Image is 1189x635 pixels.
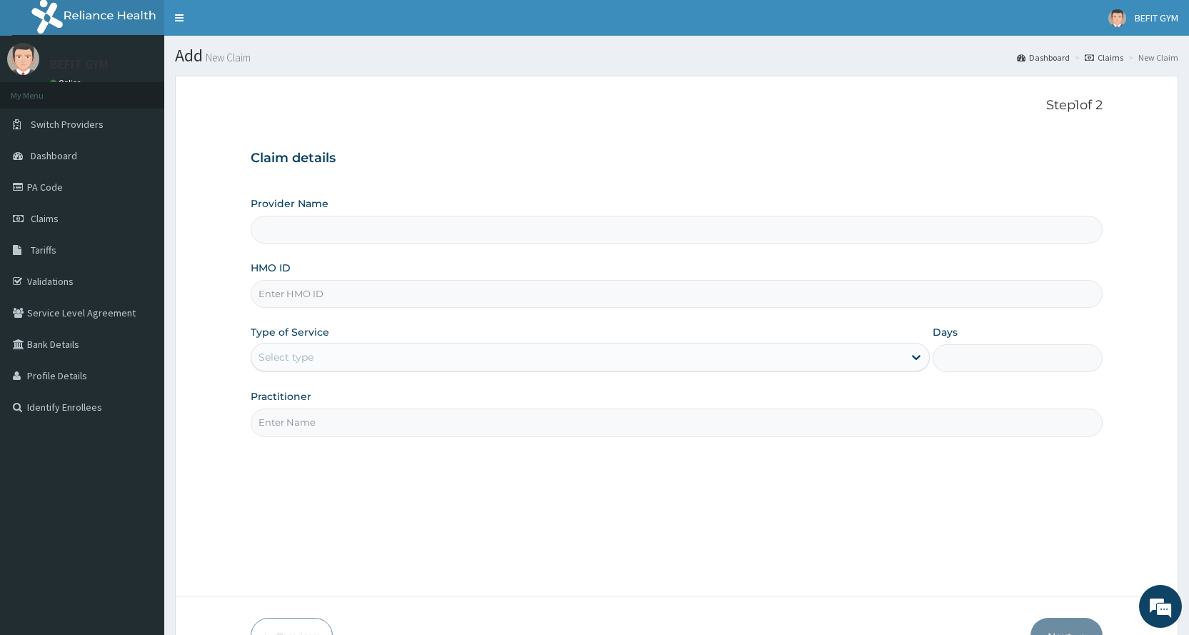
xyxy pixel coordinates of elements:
[933,325,958,339] label: Days
[175,46,1178,65] h1: Add
[31,212,59,225] span: Claims
[251,196,328,211] label: Provider Name
[251,98,1103,114] p: Step 1 of 2
[251,409,1103,436] input: Enter Name
[251,325,329,339] label: Type of Service
[1125,51,1178,64] li: New Claim
[50,58,108,71] p: BEFIT GYM
[259,350,313,364] div: Select type
[31,118,104,131] span: Switch Providers
[1085,51,1123,64] a: Claims
[251,389,311,404] label: Practitioner
[50,78,84,88] a: Online
[31,244,56,256] span: Tariffs
[7,43,39,75] img: User Image
[1017,51,1070,64] a: Dashboard
[1135,11,1178,24] span: BEFIT GYM
[251,151,1103,166] h3: Claim details
[251,261,291,275] label: HMO ID
[203,52,251,63] small: New Claim
[31,149,77,162] span: Dashboard
[251,280,1103,308] input: Enter HMO ID
[1108,9,1126,27] img: User Image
